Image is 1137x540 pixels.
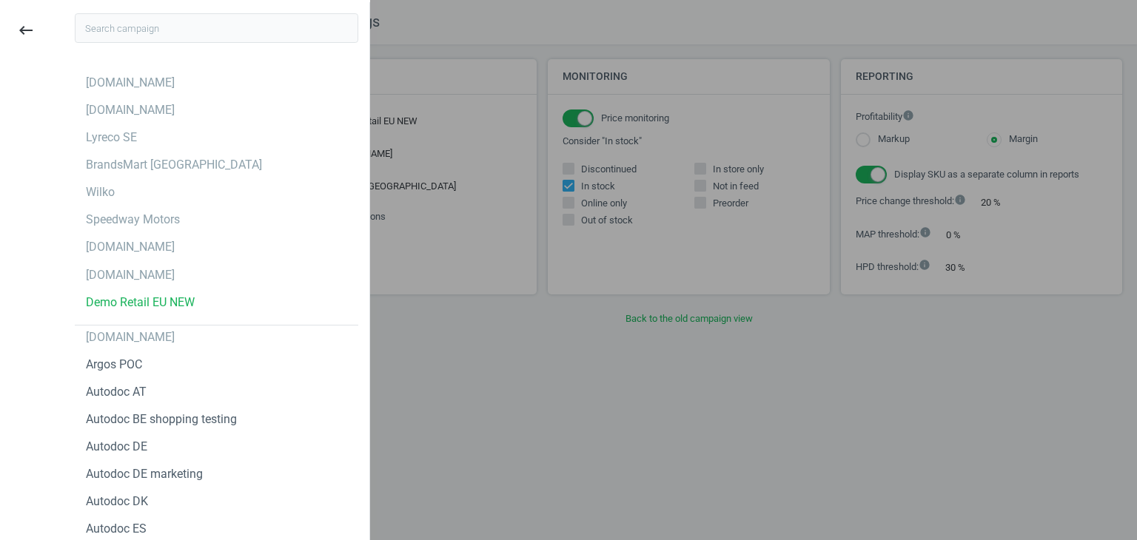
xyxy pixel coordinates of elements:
div: Autodoc BE shopping testing [86,411,237,428]
div: Autodoc AT [86,384,147,400]
div: Autodoc DE marketing [86,466,203,482]
div: [DOMAIN_NAME] [86,239,175,255]
div: Autodoc DK [86,493,148,510]
div: [DOMAIN_NAME] [86,75,175,91]
div: [DOMAIN_NAME] [86,267,175,283]
div: [DOMAIN_NAME] [86,102,175,118]
div: Autodoc DE [86,439,147,455]
button: keyboard_backspace [9,13,43,48]
i: keyboard_backspace [17,21,35,39]
div: Autodoc ES [86,521,147,537]
div: Lyreco SE [86,129,137,146]
div: BrandsMart [GEOGRAPHIC_DATA] [86,157,262,173]
div: Speedway Motors [86,212,180,228]
div: Argos POC [86,357,142,373]
input: Search campaign [75,13,358,43]
div: Wilko [86,184,115,200]
div: Demo Retail EU NEW [86,294,195,311]
div: [DOMAIN_NAME] [86,329,175,345]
